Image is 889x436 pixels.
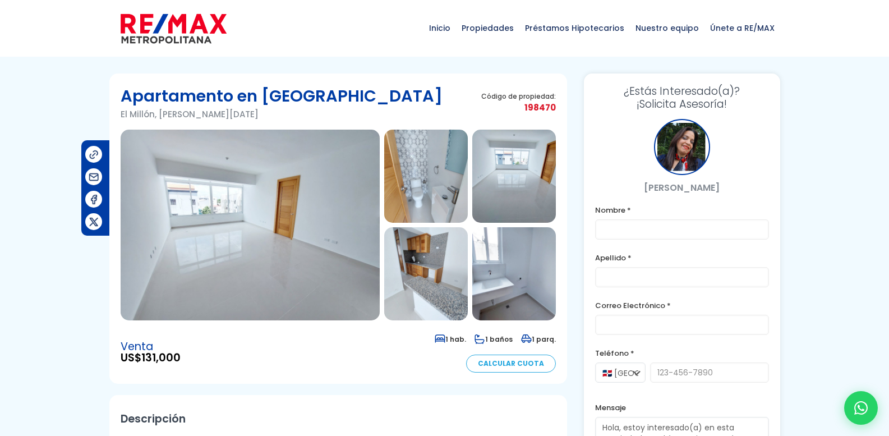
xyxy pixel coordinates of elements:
[481,92,556,100] span: Código de propiedad:
[595,85,769,111] h3: ¡Solicita Asesoría!
[595,203,769,217] label: Nombre *
[384,130,468,223] img: Apartamento en El Millón
[121,12,227,45] img: remax-metropolitana-logo
[475,334,513,344] span: 1 baños
[472,227,556,320] img: Apartamento en El Millón
[595,299,769,313] label: Correo Electrónico *
[121,406,556,432] h2: Descripción
[521,334,556,344] span: 1 parq.
[384,227,468,320] img: Apartamento en El Millón
[704,11,780,45] span: Únete a RE/MAX
[595,251,769,265] label: Apellido *
[472,130,556,223] img: Apartamento en El Millón
[630,11,704,45] span: Nuestro equipo
[121,341,181,352] span: Venta
[121,352,181,364] span: US$
[88,149,100,160] img: Compartir
[654,119,710,175] div: Yaneris Fajardo
[595,346,769,360] label: Teléfono *
[141,350,181,365] span: 131,000
[121,130,380,320] img: Apartamento en El Millón
[595,85,769,98] span: ¿Estás Interesado(a)?
[88,216,100,228] img: Compartir
[519,11,630,45] span: Préstamos Hipotecarios
[466,355,556,373] a: Calcular Cuota
[88,171,100,183] img: Compartir
[481,100,556,114] span: 198470
[456,11,519,45] span: Propiedades
[88,194,100,205] img: Compartir
[595,181,769,195] p: [PERSON_NAME]
[435,334,466,344] span: 1 hab.
[595,401,769,415] label: Mensaje
[121,107,443,121] p: El Millón, [PERSON_NAME][DATE]
[423,11,456,45] span: Inicio
[121,85,443,107] h1: Apartamento en [GEOGRAPHIC_DATA]
[650,362,769,383] input: 123-456-7890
